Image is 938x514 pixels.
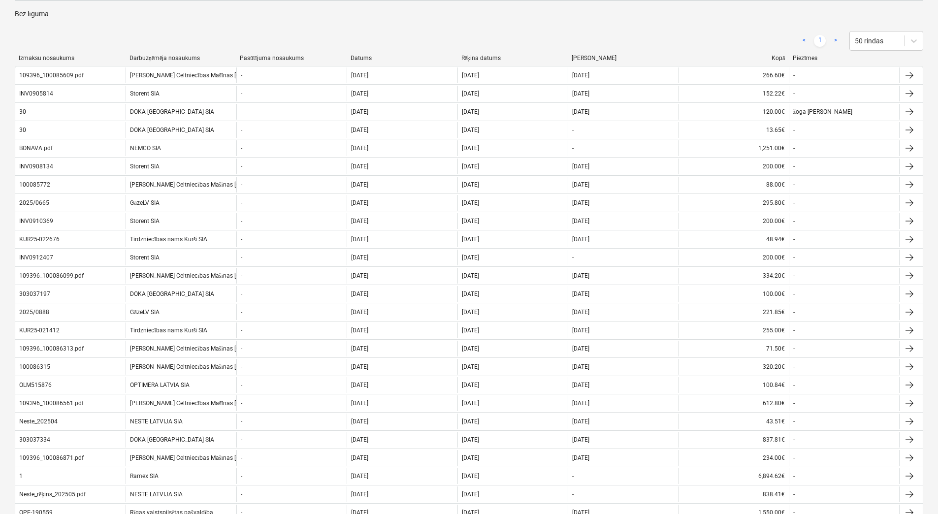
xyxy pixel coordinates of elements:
div: 837.81€ [678,432,788,448]
div: - [241,363,242,370]
div: - [241,163,242,170]
div: - [241,236,242,243]
div: 612.80€ [678,395,788,411]
div: Neste_202504 [19,418,58,425]
div: - [793,127,795,133]
div: [DATE] [351,236,368,243]
div: - [793,363,795,370]
div: 2025/0888 [19,309,49,316]
div: - [793,418,795,425]
div: - [241,473,242,480]
div: - [241,491,242,498]
div: [DATE] [462,90,479,97]
div: - [572,127,574,133]
div: [DATE] [462,272,479,279]
div: [DATE] [572,436,589,443]
div: 30 [19,127,26,133]
div: [DATE] [572,108,589,115]
div: OLM515876 [19,382,52,388]
div: DOKA [GEOGRAPHIC_DATA] SIA [126,104,236,120]
div: [DATE] [462,363,479,370]
div: - [572,473,574,480]
div: [DATE] [351,363,368,370]
div: Izmaksu nosaukums [19,55,122,62]
div: 200.00€ [678,159,788,174]
div: [DATE] [572,181,589,188]
div: [DATE] [462,236,479,243]
div: 100.00€ [678,286,788,302]
div: [DATE] [351,218,368,225]
div: Rēķina datums [461,55,564,62]
div: - [793,327,795,334]
div: [DATE] [351,145,368,152]
div: [DATE] [572,163,589,170]
div: [DATE] [351,454,368,461]
div: 320.20€ [678,359,788,375]
div: DOKA [GEOGRAPHIC_DATA] SIA [126,286,236,302]
div: Neste_rēķins_202505.pdf [19,491,86,498]
div: [DATE] [462,145,479,152]
div: - [241,418,242,425]
div: - [793,236,795,243]
div: 100085772 [19,181,50,188]
div: 152.22€ [678,86,788,101]
div: - [241,400,242,407]
div: [DATE] [351,309,368,316]
div: - [241,108,242,115]
div: Pasūtījuma nosaukums [240,55,343,62]
div: [DATE] [351,327,368,334]
div: Datums [351,55,453,62]
div: [PERSON_NAME] Celtniecības Mašīnas [GEOGRAPHIC_DATA] SIA [126,67,236,83]
div: [PERSON_NAME] Celtniecības Mašīnas [GEOGRAPHIC_DATA] SIA [126,268,236,284]
div: [DATE] [572,454,589,461]
div: 48.94€ [678,231,788,247]
div: [DATE] [462,473,479,480]
div: DOKA [GEOGRAPHIC_DATA] SIA [126,432,236,448]
div: [DATE] [462,72,479,79]
div: - [572,254,574,261]
div: [DATE] [462,218,479,225]
div: - [793,254,795,261]
div: [DATE] [462,400,479,407]
div: [DATE] [462,327,479,334]
div: Tirdzniecības nams Kurši SIA [126,231,236,247]
div: [PERSON_NAME] Celtniecības Mašīnas [GEOGRAPHIC_DATA] SIA [126,341,236,356]
div: 109396_100086561.pdf [19,400,84,407]
div: NESTE LATVIJA SIA [126,486,236,502]
div: - [793,290,795,297]
div: [DATE] [572,327,589,334]
div: - [793,345,795,352]
div: [DATE] [351,290,368,297]
div: [DATE] [462,491,479,498]
div: 109396_100085609.pdf [19,72,84,79]
div: - [241,72,242,79]
div: 1,251.00€ [678,140,788,156]
div: - [241,345,242,352]
div: 30 [19,108,26,115]
div: GāzeLV SIA [126,304,236,320]
div: 255.00€ [678,322,788,338]
div: 88.00€ [678,177,788,193]
div: - [793,72,795,79]
div: [DATE] [351,254,368,261]
div: - [241,218,242,225]
div: - [793,309,795,316]
div: 109396_100086871.pdf [19,454,84,461]
div: [DATE] [351,382,368,388]
div: - [793,163,795,170]
div: - [241,254,242,261]
div: - [793,145,795,152]
div: 71.50€ [678,341,788,356]
div: [DATE] [462,254,479,261]
div: INV0912407 [19,254,53,261]
div: OPTIMERA LATVIA SIA [126,377,236,393]
div: 43.51€ [678,414,788,429]
div: 200.00€ [678,250,788,265]
div: - [793,199,795,206]
div: 100.84€ [678,377,788,393]
div: [PERSON_NAME] Celtniecības Mašīnas [GEOGRAPHIC_DATA] SIA [126,395,236,411]
div: - [793,400,795,407]
div: 234.00€ [678,450,788,466]
div: [DATE] [351,72,368,79]
div: 838.41€ [678,486,788,502]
